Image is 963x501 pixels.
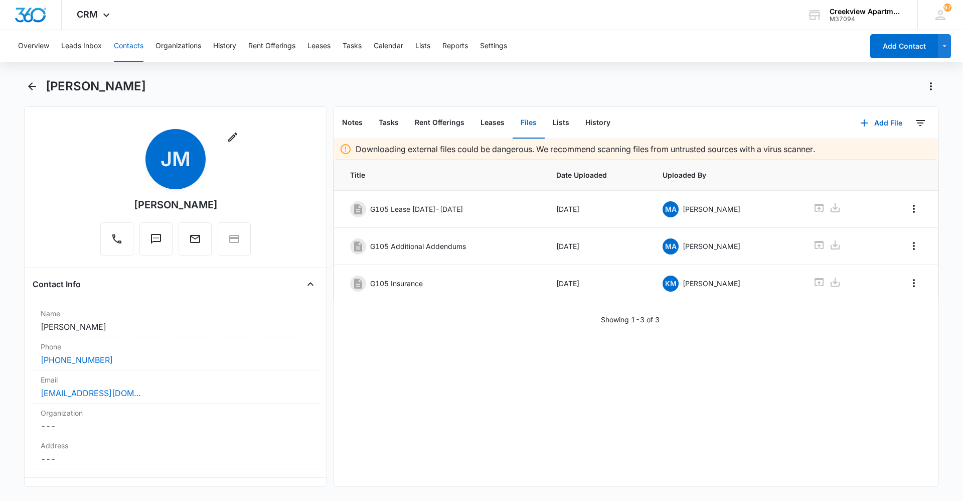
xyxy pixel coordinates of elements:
[943,4,951,12] div: notifications count
[371,107,407,139] button: Tasks
[41,341,310,352] label: Phone
[179,238,212,246] a: Email
[155,30,201,62] button: Organizations
[370,278,423,289] p: G105 Insurance
[41,374,310,385] label: Email
[407,107,472,139] button: Rent Offerings
[350,170,532,180] span: Title
[544,191,651,228] td: [DATE]
[41,387,141,399] a: [EMAIL_ADDRESS][DOMAIN_NAME]
[100,238,133,246] a: Call
[41,321,310,333] dd: [PERSON_NAME]
[663,170,789,180] span: Uploaded By
[33,337,318,370] div: Phone[PHONE_NUMBER]
[601,314,660,325] p: Showing 1-3 of 3
[179,222,212,256] button: Email
[18,30,49,62] button: Overview
[663,201,679,217] span: MA
[334,107,371,139] button: Notes
[343,30,362,62] button: Tasks
[683,241,740,252] p: [PERSON_NAME]
[33,436,318,469] div: Address---
[906,201,922,217] button: Overflow Menu
[480,30,507,62] button: Settings
[513,107,545,139] button: Files
[370,204,463,214] p: G105 Lease [DATE]-[DATE]
[24,78,40,94] button: Back
[307,30,331,62] button: Leases
[830,16,903,23] div: account id
[114,30,143,62] button: Contacts
[850,111,912,135] button: Add File
[248,30,295,62] button: Rent Offerings
[41,420,310,432] dd: ---
[683,204,740,214] p: [PERSON_NAME]
[302,276,318,292] button: Close
[33,304,318,337] div: Name[PERSON_NAME]
[41,440,310,451] label: Address
[46,79,146,94] h1: [PERSON_NAME]
[139,222,173,256] button: Text
[663,276,679,292] span: KM
[912,115,928,131] button: Filters
[830,8,903,16] div: account name
[33,404,318,436] div: Organization---
[374,30,403,62] button: Calendar
[472,107,513,139] button: Leases
[442,30,468,62] button: Reports
[41,453,310,465] dd: ---
[545,107,577,139] button: Lists
[61,30,102,62] button: Leads Inbox
[906,238,922,254] button: Overflow Menu
[577,107,618,139] button: History
[213,30,236,62] button: History
[139,238,173,246] a: Text
[663,238,679,255] span: MA
[923,78,939,94] button: Actions
[33,370,318,404] div: Email[EMAIL_ADDRESS][DOMAIN_NAME]
[683,278,740,289] p: [PERSON_NAME]
[100,222,133,256] button: Call
[544,228,651,265] td: [DATE]
[41,308,310,319] label: Name
[134,197,218,212] div: [PERSON_NAME]
[145,129,206,189] span: JM
[415,30,430,62] button: Lists
[370,241,466,252] p: G105 Additional Addendums
[77,9,98,20] span: CRM
[356,143,815,155] p: Downloading external files could be dangerous. We recommend scanning files from untrusted sources...
[544,265,651,302] td: [DATE]
[41,408,310,418] label: Organization
[556,170,638,180] span: Date Uploaded
[943,4,951,12] span: 97
[41,354,113,366] a: [PHONE_NUMBER]
[33,278,81,290] h4: Contact Info
[906,275,922,291] button: Overflow Menu
[870,34,938,58] button: Add Contact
